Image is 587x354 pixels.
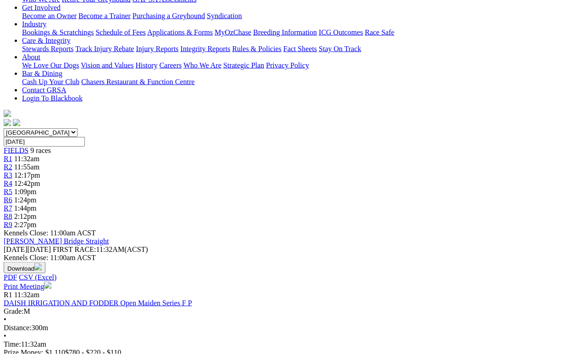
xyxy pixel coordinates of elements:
[319,45,361,53] a: Stay On Track
[4,324,31,332] span: Distance:
[4,237,109,245] a: [PERSON_NAME] Bridge Straight
[95,28,145,36] a: Schedule of Fees
[14,204,37,212] span: 1:44pm
[4,273,583,282] div: Download
[22,61,583,70] div: About
[4,110,11,117] img: logo-grsa-white.png
[4,245,28,253] span: [DATE]
[14,155,39,163] span: 11:32am
[22,4,61,11] a: Get Involved
[4,155,12,163] a: R1
[14,291,39,299] span: 11:32am
[22,78,583,86] div: Bar & Dining
[14,221,37,229] span: 2:27pm
[19,273,56,281] a: CSV (Excel)
[4,307,24,315] span: Grade:
[215,28,251,36] a: MyOzChase
[22,28,94,36] a: Bookings & Scratchings
[319,28,363,36] a: ICG Outcomes
[147,28,213,36] a: Applications & Forms
[14,196,37,204] span: 1:24pm
[159,61,182,69] a: Careers
[135,61,157,69] a: History
[81,78,194,86] a: Chasers Restaurant & Function Centre
[136,45,178,53] a: Injury Reports
[4,316,6,323] span: •
[4,221,12,229] a: R9
[4,291,12,299] span: R1
[30,147,51,154] span: 9 races
[53,245,148,253] span: 11:32AM(ACST)
[4,283,51,290] a: Print Meeting
[22,94,83,102] a: Login To Blackbook
[22,61,79,69] a: We Love Our Dogs
[22,37,71,44] a: Care & Integrity
[266,61,309,69] a: Privacy Policy
[4,229,96,237] span: Kennels Close: 11:00am ACST
[4,245,51,253] span: [DATE]
[180,45,230,53] a: Integrity Reports
[4,119,11,126] img: facebook.svg
[22,70,62,77] a: Bar & Dining
[4,299,192,307] a: DAISH IRRIGATION AND FODDER Open Maiden Series F P
[223,61,264,69] a: Strategic Plan
[4,163,12,171] a: R2
[4,137,85,147] input: Select date
[22,53,40,61] a: About
[75,45,134,53] a: Track Injury Rebate
[4,196,12,204] a: R6
[22,12,77,20] a: Become an Owner
[14,163,39,171] span: 11:55am
[22,20,46,28] a: Industry
[4,340,21,348] span: Time:
[4,212,12,220] a: R8
[4,254,583,262] div: Kennels Close: 11:00am ACST
[365,28,394,36] a: Race Safe
[22,12,583,20] div: Get Involved
[4,273,17,281] a: PDF
[4,332,6,340] span: •
[133,12,205,20] a: Purchasing a Greyhound
[4,262,45,273] button: Download
[207,12,242,20] a: Syndication
[78,12,131,20] a: Become a Trainer
[22,45,73,53] a: Stewards Reports
[253,28,317,36] a: Breeding Information
[14,188,37,196] span: 1:09pm
[4,171,12,179] a: R3
[22,28,583,37] div: Industry
[232,45,282,53] a: Rules & Policies
[13,119,20,126] img: twitter.svg
[183,61,222,69] a: Who We Are
[4,188,12,196] a: R5
[283,45,317,53] a: Fact Sheets
[22,45,583,53] div: Care & Integrity
[4,180,12,187] a: R4
[22,86,66,94] a: Contact GRSA
[14,180,40,187] span: 12:42pm
[4,204,12,212] a: R7
[4,340,583,349] div: 11:32am
[14,171,40,179] span: 12:17pm
[44,282,51,289] img: printer.svg
[4,307,583,316] div: M
[4,147,28,154] a: FIELDS
[81,61,133,69] a: Vision and Values
[22,78,79,86] a: Cash Up Your Club
[4,324,583,332] div: 300m
[34,263,42,271] img: download.svg
[14,212,37,220] span: 2:12pm
[53,245,96,253] span: FIRST RACE:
